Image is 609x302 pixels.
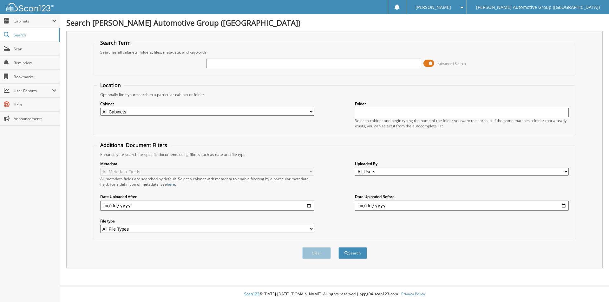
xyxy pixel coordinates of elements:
[14,88,52,93] span: User Reports
[97,142,170,149] legend: Additional Document Filters
[60,286,609,302] div: © [DATE]-[DATE] [DOMAIN_NAME]. All rights reserved | appg04-scan123-com |
[302,247,331,259] button: Clear
[167,182,175,187] a: here
[416,5,451,9] span: [PERSON_NAME]
[438,61,466,66] span: Advanced Search
[355,101,569,106] label: Folder
[401,291,425,297] a: Privacy Policy
[355,161,569,166] label: Uploaded By
[14,74,56,80] span: Bookmarks
[100,176,314,187] div: All metadata fields are searched by default. Select a cabinet with metadata to enable filtering b...
[14,60,56,66] span: Reminders
[97,49,572,55] div: Searches all cabinets, folders, files, metadata, and keywords
[100,201,314,211] input: start
[6,3,54,11] img: scan123-logo-white.svg
[100,194,314,199] label: Date Uploaded After
[66,17,603,28] h1: Search [PERSON_NAME] Automotive Group ([GEOGRAPHIC_DATA])
[100,161,314,166] label: Metadata
[97,39,134,46] legend: Search Term
[14,18,52,24] span: Cabinets
[355,118,569,129] div: Select a cabinet and begin typing the name of the folder you want to search in. If the name match...
[14,46,56,52] span: Scan
[100,218,314,224] label: File type
[97,152,572,157] div: Enhance your search for specific documents using filters such as date and file type.
[97,82,124,89] legend: Location
[97,92,572,97] div: Optionally limit your search to a particular cabinet or folder
[100,101,314,106] label: Cabinet
[244,291,259,297] span: Scan123
[355,194,569,199] label: Date Uploaded Before
[14,116,56,121] span: Announcements
[338,247,367,259] button: Search
[14,102,56,107] span: Help
[14,32,56,38] span: Search
[476,5,600,9] span: [PERSON_NAME] Automotive Group ([GEOGRAPHIC_DATA])
[355,201,569,211] input: end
